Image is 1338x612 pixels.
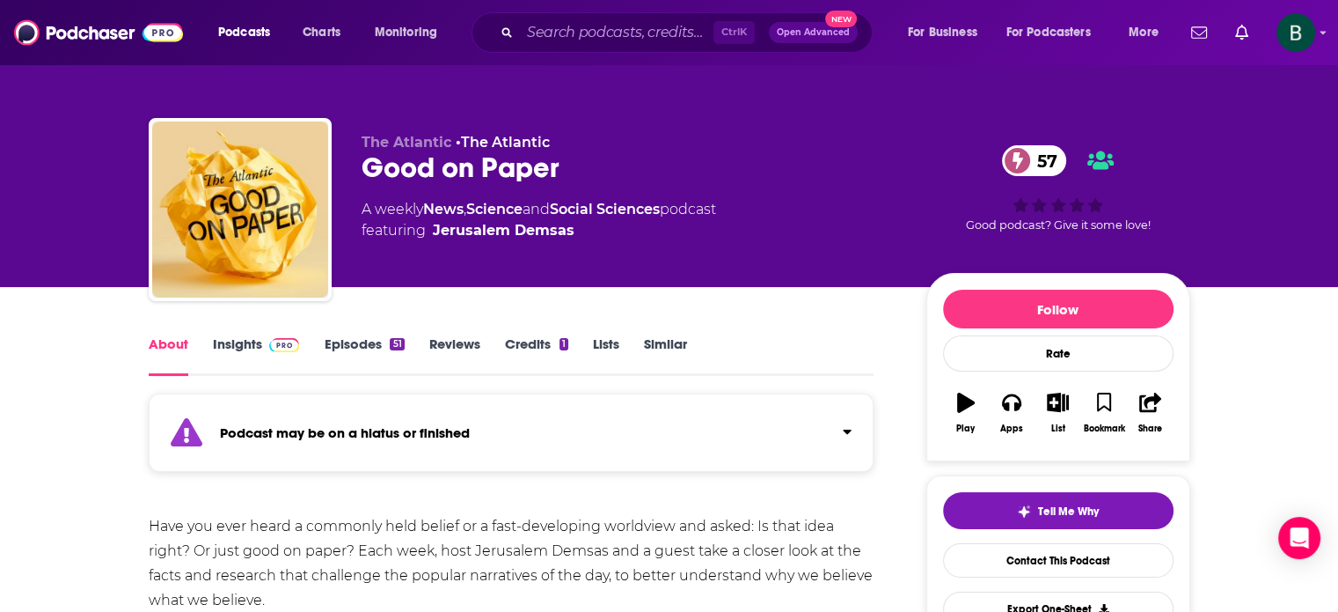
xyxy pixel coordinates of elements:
a: Science [466,201,523,218]
button: Open AdvancedNew [769,22,858,43]
a: Episodes51 [324,335,404,376]
button: List [1035,381,1080,445]
button: Play [943,381,989,445]
button: Bookmark [1081,381,1127,445]
span: Podcasts [218,20,270,45]
button: Apps [989,381,1035,445]
button: Share [1127,381,1173,445]
div: 51 [390,338,404,350]
span: Logged in as betsy46033 [1276,13,1315,52]
span: New [825,11,857,27]
a: Social Sciences [550,201,660,218]
button: open menu [995,18,1116,47]
div: 1 [559,338,568,350]
div: Play [956,424,975,434]
a: The Atlantic [461,134,550,151]
a: InsightsPodchaser Pro [213,335,300,376]
strong: Podcast may be on a hiatus or finished [220,424,470,441]
button: Show profile menu [1276,13,1315,52]
span: For Business [908,20,977,45]
a: About [149,335,188,376]
a: News [423,201,464,218]
div: Apps [1000,424,1023,434]
div: Open Intercom Messenger [1278,517,1320,559]
a: Charts [291,18,351,47]
button: open menu [896,18,999,47]
a: Show notifications dropdown [1228,18,1255,48]
span: Monitoring [375,20,437,45]
img: User Profile [1276,13,1315,52]
span: featuring [362,220,716,241]
button: Follow [943,290,1173,328]
input: Search podcasts, credits, & more... [520,18,713,47]
span: • [456,134,550,151]
img: tell me why sparkle [1017,505,1031,519]
span: Tell Me Why [1038,505,1099,519]
a: 57 [1002,145,1066,176]
div: List [1051,424,1065,434]
div: 57Good podcast? Give it some love! [926,134,1190,243]
span: Charts [303,20,340,45]
span: , [464,201,466,218]
span: Ctrl K [713,21,755,44]
span: Open Advanced [777,28,850,37]
div: A weekly podcast [362,199,716,241]
span: For Podcasters [1006,20,1091,45]
span: Good podcast? Give it some love! [966,218,1151,232]
a: Credits1 [505,335,568,376]
img: Good on Paper [152,122,328,298]
span: More [1129,20,1159,45]
button: open menu [362,18,460,47]
img: Podchaser - Follow, Share and Rate Podcasts [14,16,183,49]
img: Podchaser Pro [269,338,300,352]
a: Reviews [429,335,480,376]
a: Jerusalem Demsas [433,220,574,241]
div: Bookmark [1083,424,1124,434]
button: open menu [206,18,293,47]
button: tell me why sparkleTell Me Why [943,492,1173,529]
span: and [523,201,550,218]
span: The Atlantic [362,134,451,151]
a: Contact This Podcast [943,543,1173,578]
button: open menu [1116,18,1181,47]
span: 57 [1020,145,1066,176]
div: Search podcasts, credits, & more... [488,12,889,53]
a: Similar [644,335,687,376]
section: Click to expand status details [149,404,874,472]
a: Show notifications dropdown [1184,18,1214,48]
a: Lists [593,335,619,376]
div: Rate [943,335,1173,372]
div: Share [1138,424,1162,434]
